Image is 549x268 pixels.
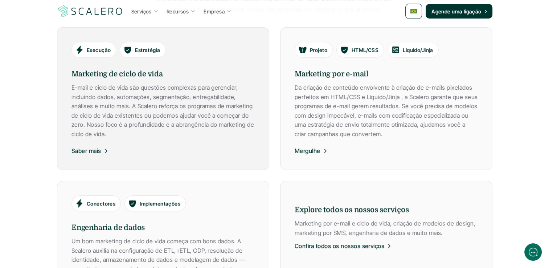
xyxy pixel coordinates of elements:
[295,219,478,237] p: Marketing por e-mail e ciclo de vida, criação de modelos de design, marketing por SMS, engenharia...
[61,221,92,226] span: We run on Gist
[11,96,134,111] button: New conversation
[280,27,492,170] a: ProjetoHTML/CSSLíquido/JinjaMarketing por e-mailDa criação de conteúdo envolvente à criação de e-...
[295,69,478,80] h6: Marketing por e-mail
[140,199,180,207] p: Implementações
[524,243,542,261] iframe: gist-messenger-bubble-iframe
[351,46,378,53] p: HTML/CSS
[131,8,152,15] p: Serviços
[71,146,101,155] p: Saber mais
[47,101,87,106] span: New conversation
[295,204,478,215] h6: Explore todos os nossos serviços
[431,8,482,15] p: Agende uma ligação
[71,69,255,80] h6: Marketing de ciclo de vida
[426,4,492,19] a: Agende uma ligação
[57,4,124,18] img: Scalero company logotype
[87,46,111,53] p: Execução
[87,199,115,207] p: Conectores
[403,46,433,53] p: Líquido/Jinja
[57,5,124,18] a: Scalero company logotype
[295,241,384,251] p: Confira todos os nossos serviços
[295,146,320,155] p: Mergulhe
[410,8,417,15] img: 🇧🇷
[57,27,269,170] a: ExecuçãoEstratégiaMarketing de ciclo de vidaE-mail e ciclo de vida são questões complexas para ge...
[71,83,255,139] p: E-mail e ciclo de vida são questões complexas para gerenciar, incluindo dados, automações, segmen...
[11,35,134,47] h1: Hi! Welcome to [GEOGRAPHIC_DATA].
[11,48,134,83] h2: Let us know if we can help with lifecycle marketing.
[167,8,189,15] p: Recursos
[135,46,160,53] p: Estratégia
[295,83,478,139] p: Da criação de conteúdo envolvente à criação de e-mails pixelados perfeitos em HTML/CSS e Líquido/...
[310,46,327,53] p: Projeto
[71,222,255,233] h6: Engenharia de dados
[204,8,225,15] p: Empresa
